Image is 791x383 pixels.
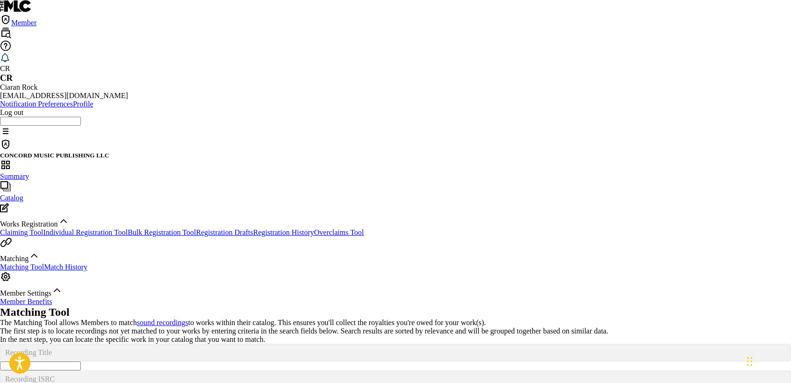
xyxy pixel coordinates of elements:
iframe: Chat Widget [744,338,791,383]
img: expand [58,215,69,227]
span: Member [11,19,36,27]
img: expand [51,284,63,296]
a: sound recordings [137,319,188,326]
a: Registration History [253,228,314,236]
iframe: Resource Center [765,246,791,321]
div: Drag [747,348,753,376]
a: Registration Drafts [196,228,253,236]
a: Profile [73,100,93,108]
img: expand [29,250,40,261]
a: Bulk Registration Tool [128,228,196,236]
a: Overclaims Tool [314,228,364,236]
a: Match History [44,263,87,271]
a: Individual Registration Tool [43,228,128,236]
